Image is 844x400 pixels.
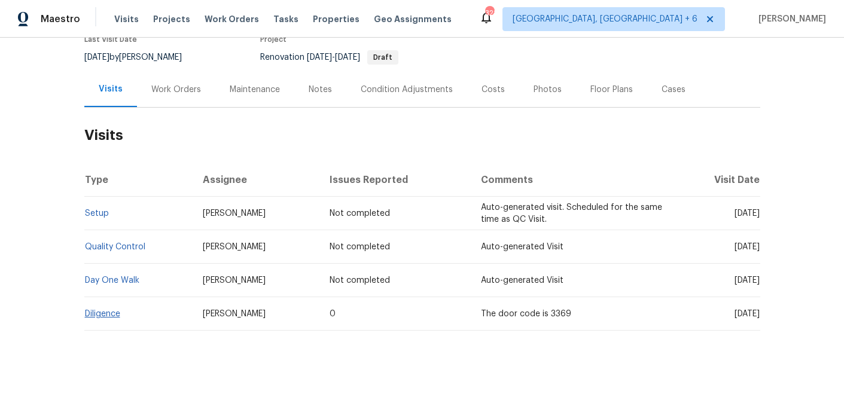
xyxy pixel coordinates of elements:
span: Auto-generated Visit [481,243,563,251]
span: Work Orders [205,13,259,25]
span: Auto-generated Visit [481,276,563,285]
span: [PERSON_NAME] [754,13,826,25]
span: [DATE] [307,53,332,62]
span: [DATE] [735,310,760,318]
div: Cases [662,84,685,96]
span: Not completed [330,243,390,251]
div: by [PERSON_NAME] [84,50,196,65]
div: Visits [99,83,123,95]
span: The door code is 3369 [481,310,571,318]
span: Renovation [260,53,398,62]
span: [GEOGRAPHIC_DATA], [GEOGRAPHIC_DATA] + 6 [513,13,697,25]
span: - [307,53,360,62]
div: Maintenance [230,84,280,96]
span: Maestro [41,13,80,25]
span: Properties [313,13,359,25]
span: [PERSON_NAME] [203,209,266,218]
span: Auto-generated visit. Scheduled for the same time as QC Visit. [481,203,662,224]
span: [DATE] [84,53,109,62]
span: Tasks [273,15,298,23]
th: Issues Reported [320,163,471,197]
span: Geo Assignments [374,13,452,25]
th: Type [84,163,194,197]
span: [PERSON_NAME] [203,243,266,251]
h2: Visits [84,108,760,163]
span: 0 [330,310,336,318]
span: [PERSON_NAME] [203,276,266,285]
th: Assignee [193,163,320,197]
th: Comments [471,163,674,197]
div: Notes [309,84,332,96]
span: Visits [114,13,139,25]
a: Setup [85,209,109,218]
div: Photos [534,84,562,96]
div: Work Orders [151,84,201,96]
span: Not completed [330,209,390,218]
span: Draft [368,54,397,61]
a: Day One Walk [85,276,139,285]
span: [DATE] [735,243,760,251]
div: 321 [485,7,493,19]
a: Diligence [85,310,120,318]
span: Project [260,36,287,43]
span: [DATE] [735,276,760,285]
div: Floor Plans [590,84,633,96]
span: Not completed [330,276,390,285]
span: [DATE] [335,53,360,62]
span: [DATE] [735,209,760,218]
span: Projects [153,13,190,25]
th: Visit Date [674,163,760,197]
div: Costs [482,84,505,96]
a: Quality Control [85,243,145,251]
div: Condition Adjustments [361,84,453,96]
span: Last Visit Date [84,36,137,43]
span: [PERSON_NAME] [203,310,266,318]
